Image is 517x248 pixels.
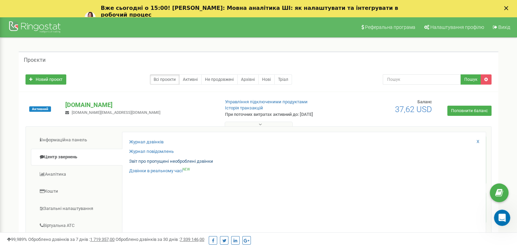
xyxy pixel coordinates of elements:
[477,139,479,145] a: X
[31,183,122,200] a: Кошти
[129,158,213,165] a: Звіт про пропущені необроблені дзвінки
[65,101,214,109] p: [DOMAIN_NAME]
[150,74,179,85] a: Всі проєкти
[7,237,27,242] span: 99,989%
[237,74,259,85] a: Архівні
[494,210,510,226] iframe: Intercom live chat
[383,74,461,85] input: Пошук
[183,167,190,171] sup: NEW
[24,57,46,63] h5: Проєкти
[417,99,432,104] span: Баланс
[129,139,163,145] a: Журнал дзвінків
[430,24,484,30] span: Налаштування профілю
[504,6,511,10] div: Закрити
[129,168,190,174] a: Дзвінки в реальному часіNEW
[395,105,432,114] span: 37,62 USD
[31,132,122,148] a: Інформаційна панель
[101,5,398,18] b: Вже сьогодні о 15:00! [PERSON_NAME]: Мовна аналітика ШІ: як налаштувати та інтегрувати в робочий ...
[225,105,263,110] a: Історія транзакцій
[258,74,275,85] a: Нові
[180,237,204,242] u: 7 339 146,00
[488,17,514,37] a: Вихід
[28,237,115,242] span: Оброблено дзвінків за 7 днів :
[31,217,122,234] a: Віртуальна АТС
[25,74,66,85] a: Новий проєкт
[116,237,204,242] span: Оброблено дзвінків за 30 днів :
[225,111,334,118] p: При поточних витратах активний до: [DATE]
[179,74,202,85] a: Активні
[31,200,122,217] a: Загальні налаштування
[29,106,51,112] span: Активний
[225,99,308,104] a: Управління підключеними продуктами
[72,110,160,115] span: [DOMAIN_NAME][EMAIL_ADDRESS][DOMAIN_NAME]
[85,12,96,23] img: Profile image for Yuliia
[447,106,492,116] a: Поповнити баланс
[365,24,415,30] span: Реферальна програма
[461,74,481,85] button: Пошук
[420,17,487,37] a: Налаштування профілю
[90,237,115,242] u: 1 719 357,00
[498,24,510,30] span: Вихід
[129,148,174,155] a: Журнал повідомлень
[201,74,238,85] a: Не продовжені
[31,166,122,183] a: Аналiтика
[274,74,292,85] a: Тріал
[357,17,419,37] a: Реферальна програма
[31,149,122,165] a: Центр звернень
